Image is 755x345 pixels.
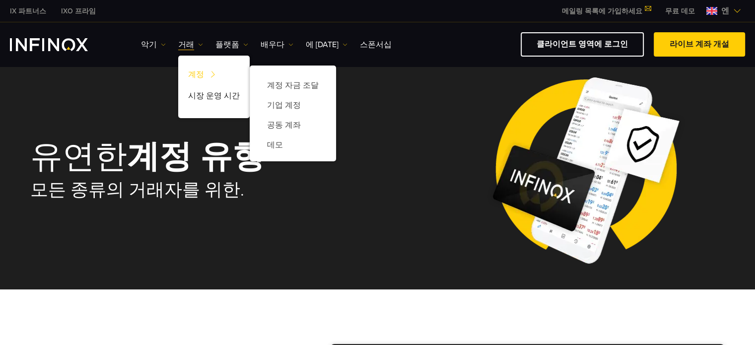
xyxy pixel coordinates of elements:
font: 스폰서십 [360,40,392,50]
font: 클라이언트 영역에 로그인 [537,39,628,49]
font: 모든 종류의 거래자를 위한. [30,179,244,201]
font: 계정 [188,69,204,79]
a: 시장 운영 시간 [178,87,250,108]
font: 메일링 목록에 가입하세요 [562,7,642,15]
a: 플랫폼 [215,39,248,51]
a: INFINOX 로고 [10,38,111,51]
font: 유연한 [30,138,127,177]
a: 공동 계좌 [260,115,326,135]
font: 배우다 [261,40,284,50]
a: 인피녹스 [2,6,54,16]
a: 메일링 목록에 가입하세요 [554,7,658,15]
font: 계정 유형 [127,138,265,177]
font: 플랫폼 [215,40,239,50]
a: 데모 [260,135,326,155]
a: 계정 자금 조달 [260,75,326,95]
a: 라이브 계좌 개설 [654,32,745,57]
font: IX 파트너스 [10,7,46,15]
a: 에 [DATE] [306,39,347,51]
font: 공동 계좌 [267,120,301,130]
font: 시장 운영 시간 [188,91,240,101]
a: 기업 계정 [260,95,326,115]
a: 악기 [141,39,166,51]
font: 무료 데모 [665,7,695,15]
font: 엔 [721,6,729,16]
font: 데모 [267,140,283,150]
font: 악기 [141,40,157,50]
font: 기업 계정 [267,100,301,110]
font: IXO 프라임 [61,7,96,15]
font: 계정 자금 조달 [267,80,319,90]
a: 계정 [178,66,250,87]
a: 거래 [178,39,203,51]
a: 인피녹스 메뉴 [658,6,702,16]
a: 스폰서십 [360,39,392,51]
a: 클라이언트 영역에 로그인 [521,32,644,57]
a: 인피녹스 [54,6,103,16]
font: 라이브 계좌 개설 [670,39,729,49]
font: 에 [DATE] [306,40,339,50]
a: 배우다 [261,39,293,51]
font: 거래 [178,40,194,50]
